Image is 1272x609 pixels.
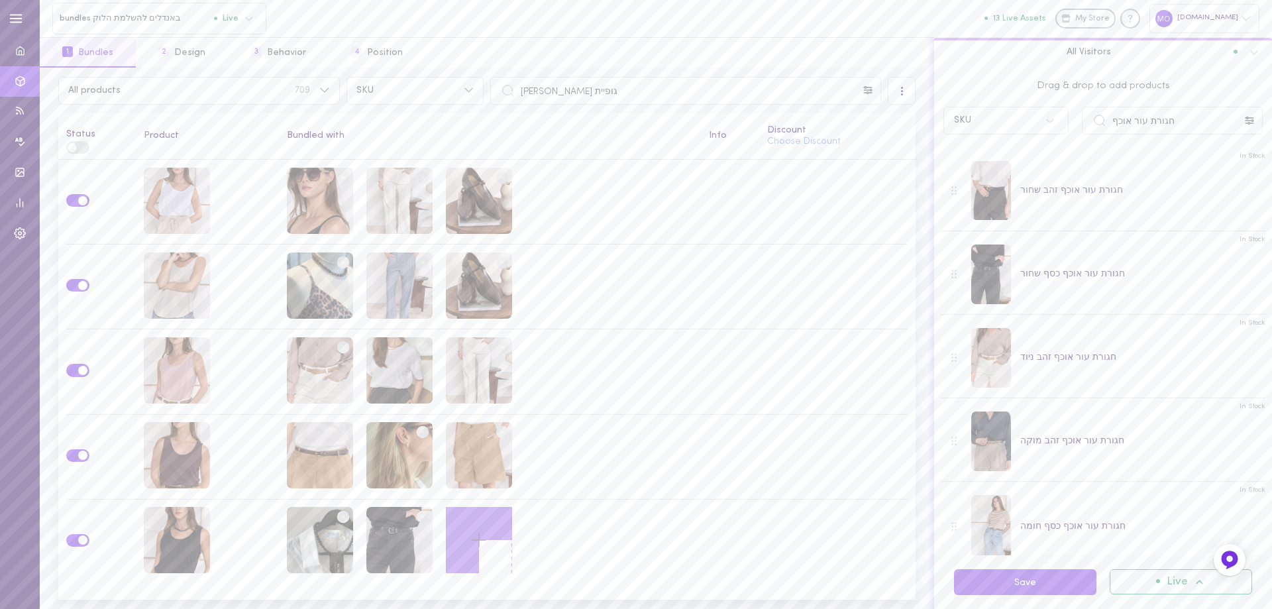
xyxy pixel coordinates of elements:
[144,422,210,491] div: גופיית אמילי בורדו סגלגל
[1240,318,1265,328] span: In Stock
[1110,569,1252,594] button: Live
[366,422,433,491] div: עגילי טיפה חלקים זהב
[158,46,169,57] span: 2
[144,131,272,140] div: Product
[40,38,136,68] button: 1Bundles
[1167,577,1188,588] span: Live
[1120,9,1140,28] div: Knowledge center
[68,86,295,95] span: All products
[351,46,362,57] span: 4
[329,38,425,68] button: 4Position
[490,77,881,105] input: Search products
[1240,235,1265,245] span: In Stock
[287,131,694,140] div: Bundled with
[1055,9,1116,28] a: My Store
[767,137,841,146] button: Choose Discount
[58,77,340,105] button: All products709
[144,252,210,321] div: גופיית אמילי אבן
[954,569,1096,595] button: Save
[1020,351,1116,364] div: חגורת עור אוכף זהב ניוד
[287,337,353,406] div: חגורת עור אוכף זהב ניוד
[954,116,971,125] div: SKU
[1020,267,1125,281] div: חגורת עור אוכף כסף שחור
[144,507,210,576] div: גופיית אמילי שחורה
[446,252,512,321] div: נעלי עור סלין שוקולד
[1220,550,1240,570] img: Feedback Button
[62,46,73,57] span: 1
[984,14,1046,23] button: 13 Live Assets
[1067,46,1111,58] span: All Visitors
[60,13,214,23] span: bundles באנדלים להשלמת הלוק
[446,168,512,237] div: נעלי עור סלין שוקולד
[144,337,210,406] div: גופיית אמילי ורדרדה
[287,507,353,576] div: שרשרת נטורל אוניקס מידנייט בלאק
[1082,107,1263,135] input: Search products
[1149,4,1259,32] div: [DOMAIN_NAME]
[1240,151,1265,161] span: In Stock
[66,121,129,139] div: Status
[446,422,512,491] div: ברמודת כותנה נואל קאמל
[295,86,310,95] span: 709
[767,126,908,135] div: Discount
[1075,13,1110,25] span: My Store
[251,46,262,57] span: 3
[214,14,238,23] span: Live
[366,337,433,406] div: עגילי גולדי עדינים
[709,131,752,140] div: Info
[446,337,512,406] div: ג'ינס ליה אופייט
[229,38,329,68] button: 3Behavior
[144,168,210,237] div: גופיית אמילי לבנה
[287,168,353,237] div: משקפי שמש מרובעים שחורים
[346,77,484,105] button: SKU
[1020,434,1124,448] div: חגורת עור אוכף זהב מוקה
[1020,184,1123,197] div: חגורת עור אוכף זהב שחור
[287,422,353,491] div: חגורת עור מונלייט זהב שוקולד
[1240,485,1265,495] span: In Stock
[356,86,454,95] span: SKU
[366,507,433,576] div: חגורת עור אוכף כסף שחור
[366,168,433,237] div: ג'ינס ליה אופייט
[984,14,1055,23] a: 13 Live Assets
[1240,402,1265,412] span: In Stock
[136,38,228,68] button: 2Design
[287,252,353,321] div: שרשרת נטורל טייגר בראון
[1020,520,1126,533] div: חגורת עור אוכף כסף חומה
[943,79,1263,93] span: Drag & drop to add products
[366,252,433,321] div: מכנסי סלינה פסים כחולים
